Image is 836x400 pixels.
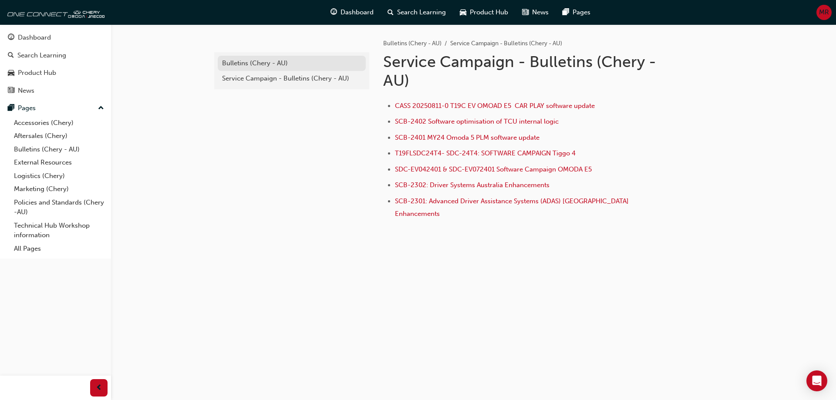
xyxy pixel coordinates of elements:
[397,7,446,17] span: Search Learning
[10,116,108,130] a: Accessories (Chery)
[470,7,508,17] span: Product Hub
[218,71,366,86] a: Service Campaign - Bulletins (Chery - AU)
[532,7,549,17] span: News
[3,100,108,116] button: Pages
[340,7,374,17] span: Dashboard
[383,52,669,90] h1: Service Campaign - Bulletins (Chery - AU)
[10,242,108,255] a: All Pages
[816,5,832,20] button: MR
[4,3,104,21] img: oneconnect
[395,102,595,110] a: CASS 20250811-0 T19C EV OMOAD E5 CAR PLAY software update
[18,33,51,43] div: Dashboard
[8,34,14,42] span: guage-icon
[8,52,14,60] span: search-icon
[330,7,337,18] span: guage-icon
[3,83,108,99] a: News
[10,219,108,242] a: Technical Hub Workshop information
[395,165,592,173] a: SDC-EV042401 & SDC-EV072401 Software Campaign OMODA E5
[383,40,442,47] a: Bulletins (Chery - AU)
[460,7,466,18] span: car-icon
[395,181,549,189] a: SCB-2302: Driver Systems Australia Enhancements
[453,3,515,21] a: car-iconProduct Hub
[98,103,104,114] span: up-icon
[10,143,108,156] a: Bulletins (Chery - AU)
[381,3,453,21] a: search-iconSearch Learning
[18,103,36,113] div: Pages
[388,7,394,18] span: search-icon
[8,87,14,95] span: news-icon
[563,7,569,18] span: pages-icon
[806,370,827,391] div: Open Intercom Messenger
[515,3,556,21] a: news-iconNews
[10,129,108,143] a: Aftersales (Chery)
[395,197,630,218] a: SCB-2301: Advanced Driver Assistance Systems (ADAS) [GEOGRAPHIC_DATA] Enhancements
[573,7,590,17] span: Pages
[10,156,108,169] a: External Resources
[395,118,559,125] a: SCB-2402 Software optimisation of TCU internal logic
[556,3,597,21] a: pages-iconPages
[819,7,829,17] span: MR
[222,58,361,68] div: Bulletins (Chery - AU)
[3,28,108,100] button: DashboardSearch LearningProduct HubNews
[450,39,562,49] li: Service Campaign - Bulletins (Chery - AU)
[3,65,108,81] a: Product Hub
[17,50,66,61] div: Search Learning
[522,7,529,18] span: news-icon
[222,74,361,84] div: Service Campaign - Bulletins (Chery - AU)
[395,149,576,157] a: T19FLSDC24T4- SDC-24T4: SOFTWARE CAMPAIGN Tiggo 4
[3,47,108,64] a: Search Learning
[18,86,34,96] div: News
[395,134,539,141] a: SCB-2401 MY24 Omoda 5 PLM software update
[218,56,366,71] a: Bulletins (Chery - AU)
[8,104,14,112] span: pages-icon
[324,3,381,21] a: guage-iconDashboard
[10,169,108,183] a: Logistics (Chery)
[8,69,14,77] span: car-icon
[3,30,108,46] a: Dashboard
[10,182,108,196] a: Marketing (Chery)
[18,68,56,78] div: Product Hub
[10,196,108,219] a: Policies and Standards (Chery -AU)
[96,383,102,393] span: prev-icon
